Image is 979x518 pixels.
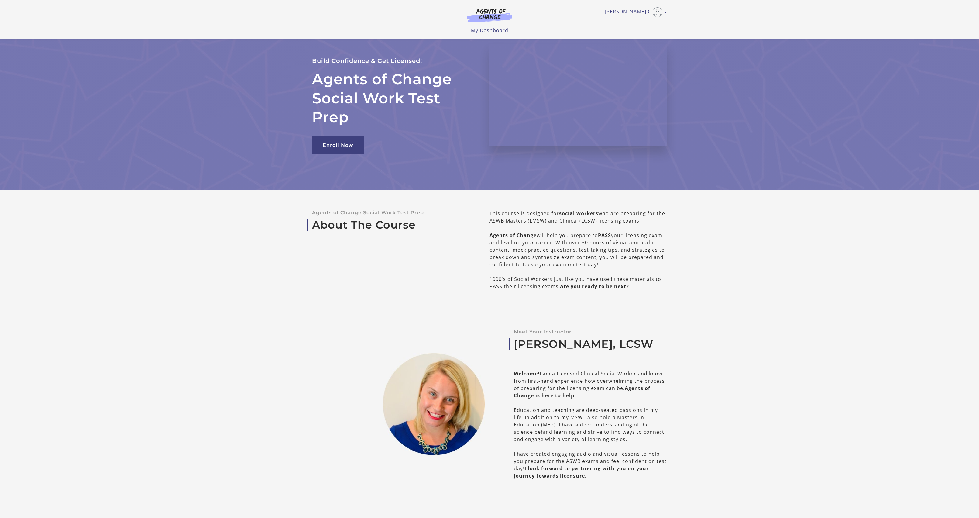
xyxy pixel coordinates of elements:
[514,338,667,351] a: [PERSON_NAME], LCSW
[312,70,475,126] h2: Agents of Change Social Work Test Prep
[312,136,364,154] a: Enroll Now
[312,219,470,231] a: About The Course
[514,329,667,335] p: Meet Your Instructor
[460,9,519,22] img: Agents of Change Logo
[605,7,664,17] a: Toggle menu
[514,370,667,479] div: I am a Licensed Clinical Social Worker and know from first-hand experience how overwhelming the p...
[312,56,475,66] p: Build Confidence & Get Licensed!
[489,210,667,290] div: This course is designed for who are preparing for the ASWB Masters (LMSW) and Clinical (LCSW) lic...
[489,232,537,239] b: Agents of Change
[383,353,485,455] img: Meagan Mitchell
[560,283,629,290] b: Are you ready to be next?
[312,210,470,216] p: Agents of Change Social Work Test Prep
[559,210,598,217] b: social workers
[514,385,650,399] b: Agents of Change is here to help!
[471,27,508,34] a: My Dashboard
[514,465,649,479] b: I look forward to partnering with you on your journey towards licensure.
[598,232,611,239] b: PASS
[514,370,540,377] b: Welcome!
